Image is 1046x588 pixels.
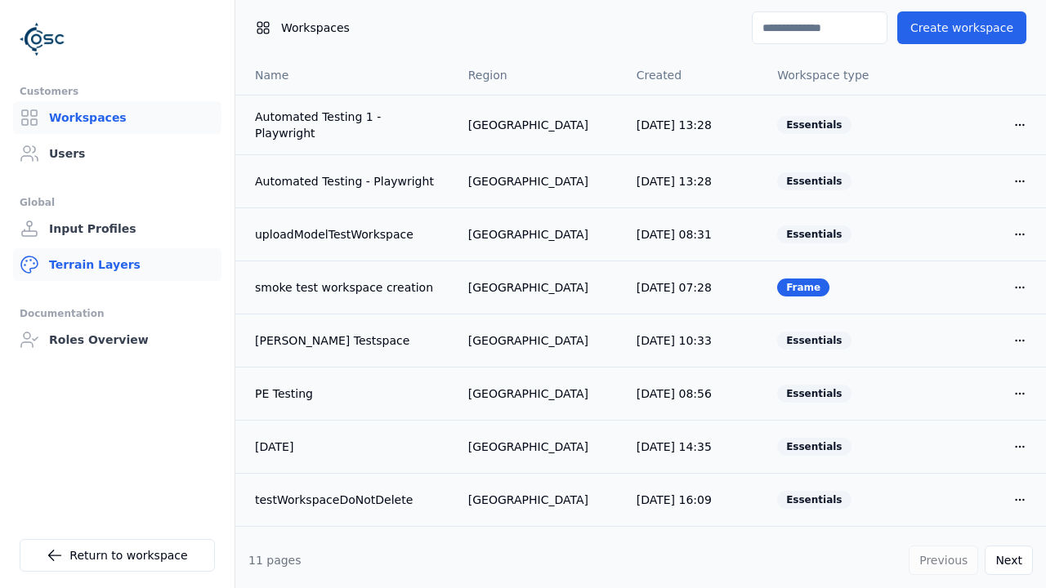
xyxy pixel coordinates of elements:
a: Users [13,137,221,170]
a: testWorkspaceDoNotDelete [255,492,442,508]
div: Essentials [777,225,851,243]
div: Customers [20,82,215,101]
div: [GEOGRAPHIC_DATA] [468,117,610,133]
div: [DATE] 10:33 [637,332,751,349]
div: [GEOGRAPHIC_DATA] [468,439,610,455]
div: [DATE] 16:09 [637,492,751,508]
a: Return to workspace [20,539,215,572]
th: Workspace type [764,56,905,95]
div: Global [20,193,215,212]
a: smoke test workspace creation [255,279,442,296]
div: Essentials [777,491,851,509]
div: [DATE] 08:31 [637,226,751,243]
img: Logo [20,16,65,62]
button: Create workspace [897,11,1026,44]
div: [GEOGRAPHIC_DATA] [468,226,610,243]
div: [DATE] 07:28 [637,279,751,296]
div: [GEOGRAPHIC_DATA] [468,385,610,402]
a: Input Profiles [13,212,221,245]
div: Documentation [20,304,215,323]
th: Name [235,56,455,95]
a: Automated Testing 1 - Playwright [255,109,442,141]
div: Essentials [777,438,851,456]
div: Essentials [777,332,851,350]
a: Terrain Layers [13,248,221,281]
div: [DATE] 13:28 [637,117,751,133]
div: [GEOGRAPHIC_DATA] [468,332,610,349]
div: [GEOGRAPHIC_DATA] [468,173,610,189]
div: Essentials [777,116,851,134]
div: Essentials [777,172,851,190]
a: Automated Testing - Playwright [255,173,442,189]
th: Region [455,56,624,95]
a: Workspaces [13,101,221,134]
a: PE Testing [255,385,442,402]
span: 11 pages [248,554,302,567]
span: Workspaces [281,20,350,36]
div: [DATE] 08:56 [637,385,751,402]
a: [DATE] [255,439,442,455]
div: [DATE] 14:35 [637,439,751,455]
div: Frame [777,278,829,296]
button: Next [985,546,1033,575]
a: [PERSON_NAME] Testspace [255,332,442,349]
div: [GEOGRAPHIC_DATA] [468,279,610,296]
th: Created [624,56,764,95]
div: [GEOGRAPHIC_DATA] [468,492,610,508]
div: [DATE] 13:28 [637,173,751,189]
a: Roles Overview [13,323,221,356]
div: Essentials [777,385,851,403]
a: uploadModelTestWorkspace [255,226,442,243]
